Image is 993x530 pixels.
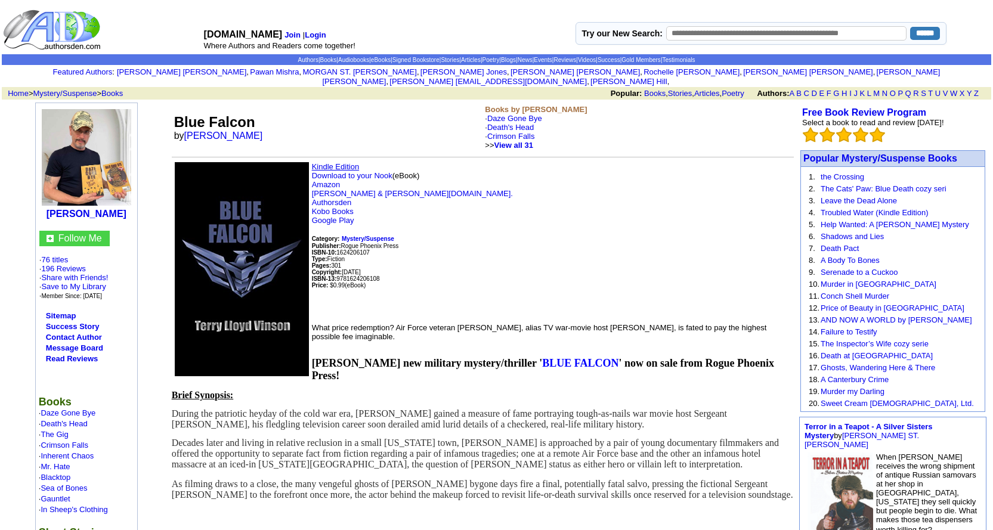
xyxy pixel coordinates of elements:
a: Crimson Falls [487,132,534,141]
a: W [950,89,957,98]
font: Rogue Phoenix Press [312,243,399,249]
a: [PERSON_NAME] [PERSON_NAME] [511,67,640,76]
a: Success [598,57,620,63]
font: · [39,483,88,492]
a: Signed Bookstore [392,57,440,63]
a: A Body To Bones [821,256,880,265]
a: the Crossing [821,172,864,181]
a: Books [644,89,666,98]
font: >> [485,141,533,150]
a: Mystery/Suspense [33,89,97,98]
b: Login [305,30,326,39]
a: Read Reviews [46,354,98,363]
a: Death at [GEOGRAPHIC_DATA] [821,351,933,360]
a: eBooks [371,57,391,63]
font: i [388,79,389,85]
font: · [39,494,70,503]
a: Crimson Falls [41,441,88,450]
a: Shadows and Lies [821,232,884,241]
font: i [589,79,590,85]
font: Where Authors and Readers come together! [204,41,355,50]
b: Publisher: [312,243,341,249]
font: 6. [809,232,815,241]
font: · [485,114,542,150]
a: J [853,89,858,98]
a: U [935,89,941,98]
font: · · [39,255,109,300]
font: [DATE] [342,269,360,275]
a: E [819,89,824,98]
font: · [39,408,95,417]
a: Authorsden [312,198,352,207]
a: The Inspector’s Wife cozy serie [821,339,929,348]
a: [PERSON_NAME] [184,131,263,141]
img: bigemptystars.png [803,127,818,142]
a: View all 31 [494,141,534,150]
font: Follow Me [58,233,102,243]
a: Google Play [312,216,354,225]
a: Featured Authors [53,67,113,76]
b: Books [39,396,72,408]
font: Fiction [312,256,345,262]
font: What price redemption? Air Force veteran [PERSON_NAME], alias TV war-movie host [PERSON_NAME], is... [312,323,767,341]
b: [PERSON_NAME] new military mystery/thriller ' ' now on sale from Rogue Phoenix Press! [312,357,774,382]
a: Death's Head [41,419,87,428]
font: | [303,30,328,39]
a: Y [967,89,972,98]
font: 5. [809,220,815,229]
a: Murder my Darling [821,387,884,396]
font: i [742,69,743,76]
font: , , , , , , , , , , [117,67,941,86]
a: Daze Gone Bye [41,408,95,417]
a: Blogs [501,57,516,63]
a: F [827,89,831,98]
a: Events [534,57,552,63]
a: Pawan Mishra [250,67,299,76]
a: R [913,89,918,98]
a: [PERSON_NAME] [47,209,126,219]
a: Articles [694,89,720,98]
a: Free Book Review Program [802,107,926,117]
a: H [842,89,847,98]
a: Inherent Chaos [41,451,94,460]
a: Conch Shell Murder [821,292,889,300]
font: $0.99 [330,282,345,289]
b: Category: [312,235,340,242]
font: 301 [312,262,341,269]
a: Terror in a Teapot - A Silver Sisters Mystery [805,422,933,440]
font: 17. [809,363,819,372]
a: Price of Beauty in [GEOGRAPHIC_DATA] [821,303,964,312]
b: Authors: [757,89,789,98]
font: Member Since: [DATE] [41,293,102,299]
font: 14. [809,327,819,336]
font: 12. [809,303,819,312]
font: · [39,451,94,460]
a: Authors [298,57,318,63]
font: i [875,69,876,76]
a: [PERSON_NAME] Hill [590,77,667,86]
a: Gauntlet [41,494,70,503]
font: by [174,131,271,141]
a: AND NOW A WORLD by [PERSON_NAME] [821,315,972,324]
a: [PERSON_NAME] [PERSON_NAME] [117,67,246,76]
a: [PERSON_NAME] ST. [PERSON_NAME] [805,431,919,449]
a: Death Pact [821,244,859,253]
a: Poetry [722,89,744,98]
img: gc.jpg [47,235,54,242]
a: Daze Gone Bye [487,114,542,123]
font: by [805,422,933,449]
font: 3. [809,196,815,205]
a: Q [905,89,911,98]
a: Success Story [46,322,100,331]
font: 1624206107 [312,249,370,256]
a: Contact Author [46,333,102,342]
font: 15. [809,339,819,348]
a: Help Wanted: A [PERSON_NAME] Mystery [821,220,969,229]
a: [PERSON_NAME] Jones [420,67,507,76]
font: i [249,69,250,76]
b: Brief Synopsis: [172,390,234,400]
a: M [873,89,880,98]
